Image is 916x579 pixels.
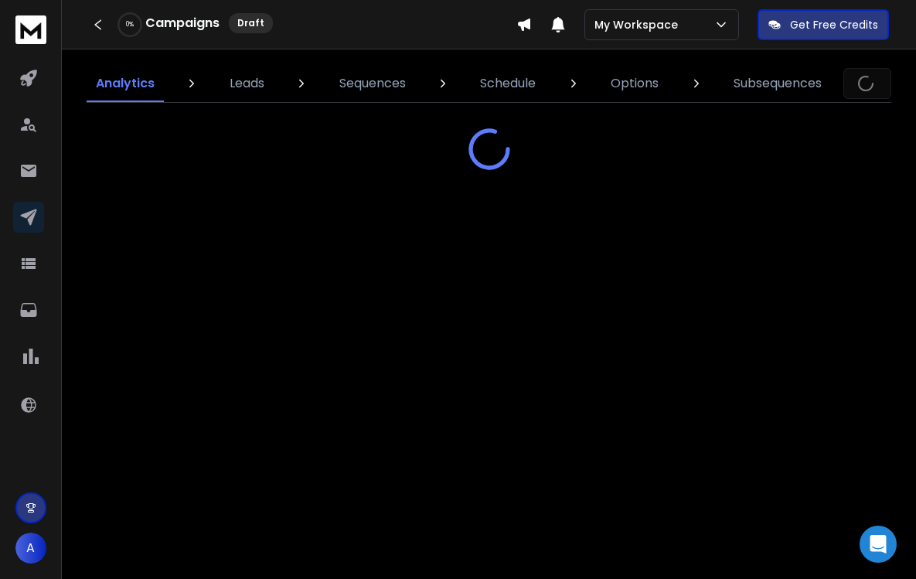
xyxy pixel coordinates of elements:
[611,74,659,93] p: Options
[339,74,406,93] p: Sequences
[790,17,878,32] p: Get Free Credits
[758,9,889,40] button: Get Free Credits
[230,74,264,93] p: Leads
[471,65,545,102] a: Schedule
[734,74,822,93] p: Subsequences
[96,74,155,93] p: Analytics
[126,20,134,29] p: 0 %
[229,13,273,33] div: Draft
[87,65,164,102] a: Analytics
[601,65,668,102] a: Options
[15,15,46,44] img: logo
[15,533,46,564] button: A
[330,65,415,102] a: Sequences
[724,65,831,102] a: Subsequences
[145,14,220,32] h1: Campaigns
[220,65,274,102] a: Leads
[594,17,684,32] p: My Workspace
[480,74,536,93] p: Schedule
[860,526,897,563] div: Open Intercom Messenger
